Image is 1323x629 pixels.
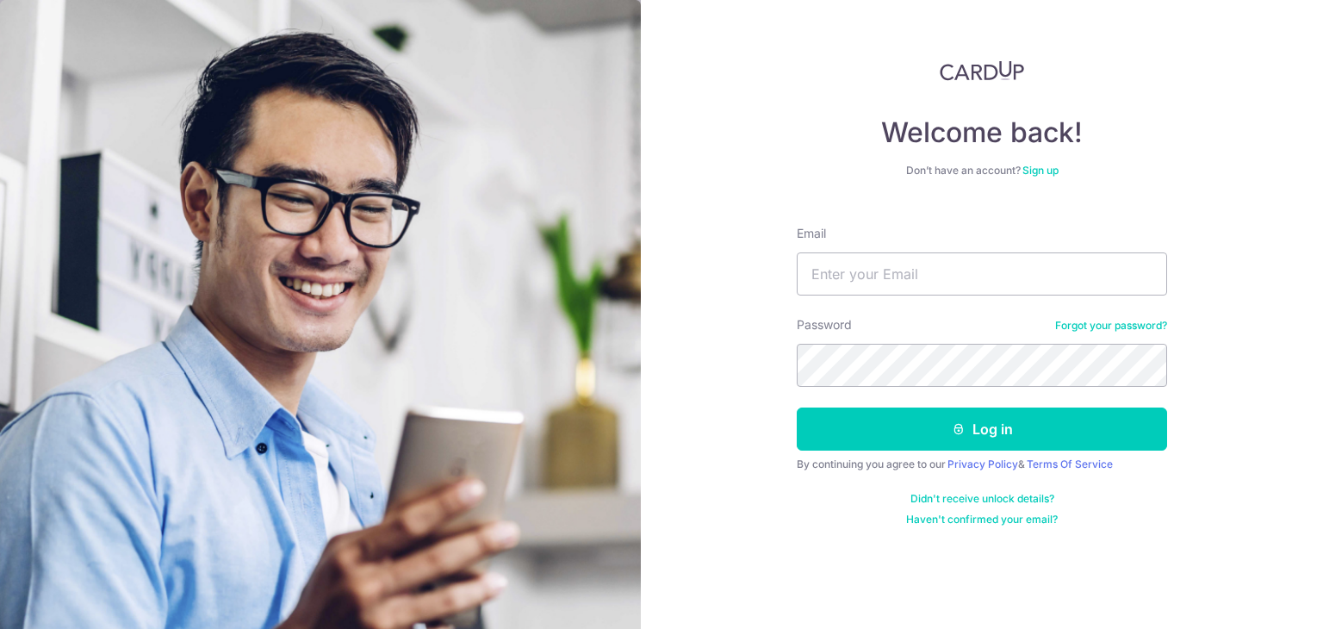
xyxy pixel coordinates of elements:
[947,458,1018,470] a: Privacy Policy
[797,115,1167,150] h4: Welcome back!
[797,164,1167,177] div: Don’t have an account?
[1022,164,1059,177] a: Sign up
[1055,319,1167,333] a: Forgot your password?
[1027,458,1113,470] a: Terms Of Service
[797,408,1167,451] button: Log in
[940,60,1024,81] img: CardUp Logo
[797,458,1167,471] div: By continuing you agree to our &
[797,316,852,333] label: Password
[797,252,1167,296] input: Enter your Email
[797,225,826,242] label: Email
[910,492,1054,506] a: Didn't receive unlock details?
[906,513,1058,526] a: Haven't confirmed your email?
